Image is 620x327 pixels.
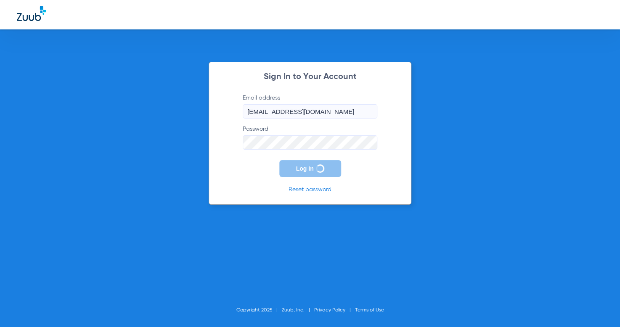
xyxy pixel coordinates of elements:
[282,306,314,314] li: Zuub, Inc.
[236,306,282,314] li: Copyright 2025
[279,160,341,177] button: Log In
[17,6,46,21] img: Zuub Logo
[243,125,377,150] label: Password
[243,94,377,119] label: Email address
[230,73,390,81] h2: Sign In to Your Account
[289,187,331,193] a: Reset password
[296,165,314,172] span: Log In
[314,308,345,313] a: Privacy Policy
[243,135,377,150] input: Password
[355,308,384,313] a: Terms of Use
[243,104,377,119] input: Email address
